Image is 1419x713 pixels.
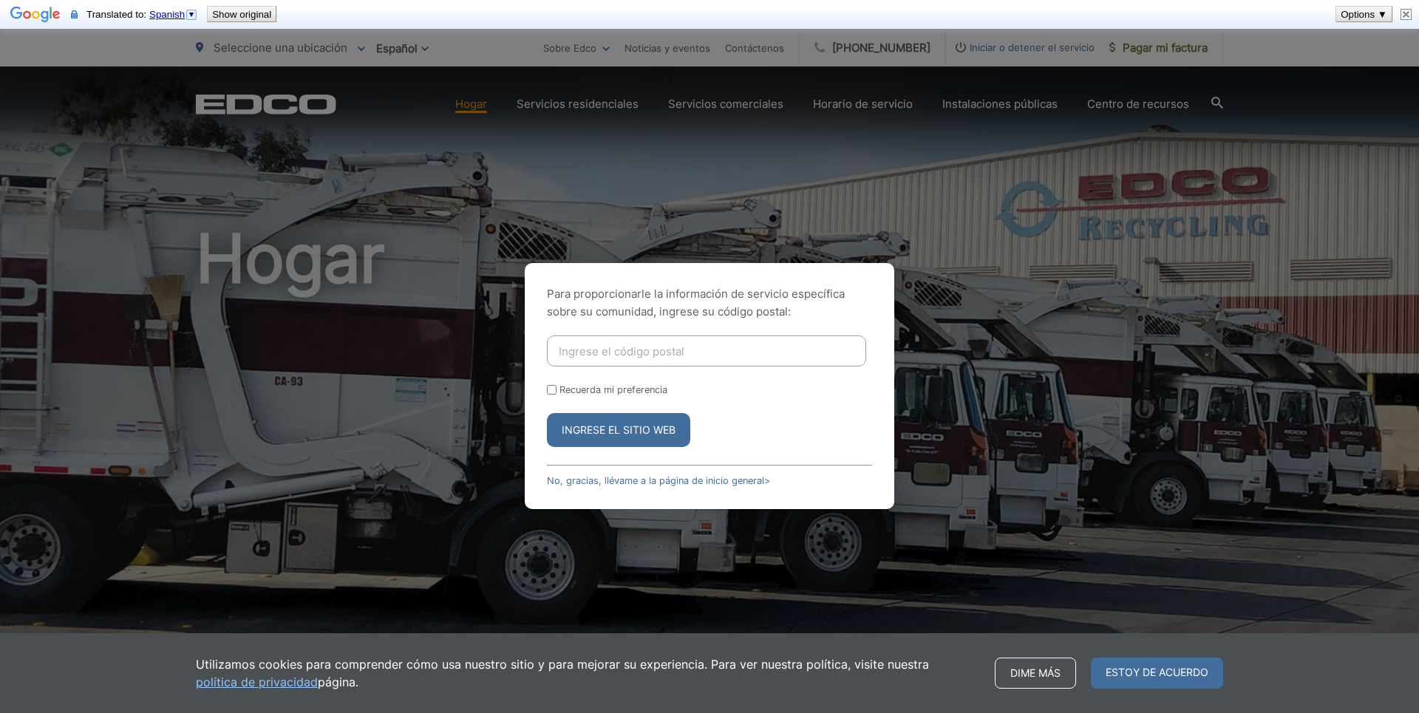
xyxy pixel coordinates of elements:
span: Spanish [149,9,185,20]
input: Ingrese el código postal [547,335,866,366]
img: Google Translate [10,5,61,26]
font: Para proporcionarle la información de servicio específica sobre su comunidad, ingrese su código p... [547,287,845,318]
a: Dime más [995,658,1076,689]
font: página. [318,675,358,689]
a: Spanish [149,9,198,20]
a: política de privacidad [196,673,318,691]
a: No, gracias, llévame a la página de inicio general> [547,475,770,486]
font: política de privacidad [196,675,318,689]
font: Ingrese el sitio web [562,423,676,436]
button: Options ▼ [1336,7,1392,21]
font: Utilizamos cookies para comprender cómo usa nuestro sitio y para mejorar su experiencia. Para ver... [196,657,929,672]
img: The content of this secure page will be sent to Google for translation using a secure connection. [71,9,78,20]
button: Ingrese el sitio web [547,413,690,447]
img: Close [1401,9,1412,20]
button: Show original [208,7,276,21]
span: Translated to: [86,9,201,20]
font: Recuerda mi preferencia [559,384,667,395]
